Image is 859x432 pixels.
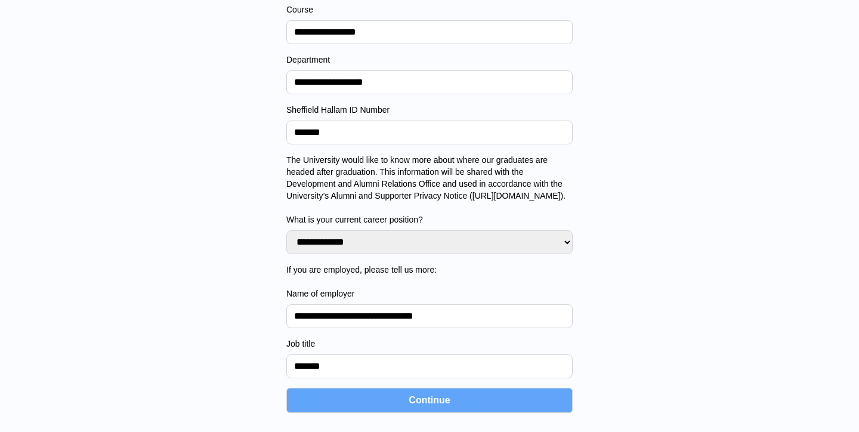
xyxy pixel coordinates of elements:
[286,154,573,226] label: The University would like to know more about where our graduates are headed after graduation. Thi...
[286,4,573,16] label: Course
[286,338,573,350] label: Job title
[286,388,573,413] button: Continue
[286,104,573,116] label: Sheffield Hallam ID Number
[286,264,573,300] label: If you are employed, please tell us more: Name of employer
[286,54,573,66] label: Department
